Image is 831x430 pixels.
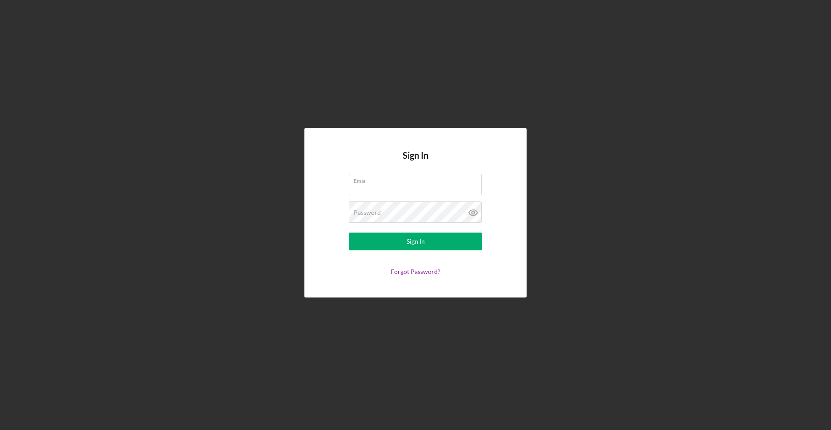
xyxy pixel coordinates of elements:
h4: Sign In [403,150,428,174]
label: Password [354,209,381,216]
a: Forgot Password? [391,268,440,275]
label: Email [354,174,482,184]
button: Sign In [349,233,482,250]
div: Sign In [407,233,425,250]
